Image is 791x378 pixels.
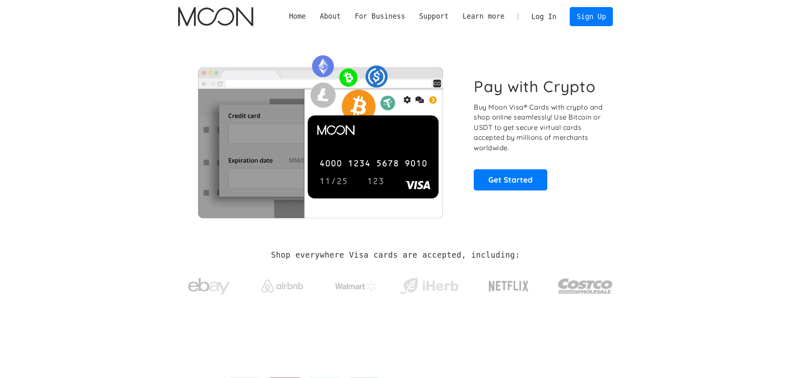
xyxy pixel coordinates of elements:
div: For Business [348,11,412,22]
a: Costco [558,262,613,306]
img: Walmart [335,281,377,291]
a: Sign Up [570,7,613,26]
a: Home [282,11,313,22]
div: Learn more [463,11,504,22]
div: About [320,11,341,22]
a: Netflix [472,268,546,301]
div: Support [412,11,455,22]
img: Moon Cards let you spend your crypto anywhere Visa is accepted. [178,49,463,218]
div: Support [419,11,448,22]
a: iHerb [398,267,460,301]
a: ebay [178,265,240,304]
h2: Shop everywhere Visa cards are accepted, including: [271,251,520,260]
a: Get Started [474,169,547,190]
img: ebay [188,273,230,300]
p: Buy Moon Visa® Cards with crypto and shop online seamlessly! Use Bitcoin or USDT to get secure vi... [474,102,604,153]
div: Learn more [455,11,512,22]
a: Walmart [325,273,387,295]
a: Airbnb [251,271,313,297]
a: Log In [524,7,563,26]
img: Costco [558,271,613,302]
img: iHerb [398,276,460,297]
img: Airbnb [262,280,303,293]
div: About [313,11,348,22]
a: home [178,7,253,26]
h1: Pay with Crypto [474,77,596,96]
div: For Business [355,11,405,22]
img: Moon Logo [178,7,253,26]
img: Netflix [488,276,529,297]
